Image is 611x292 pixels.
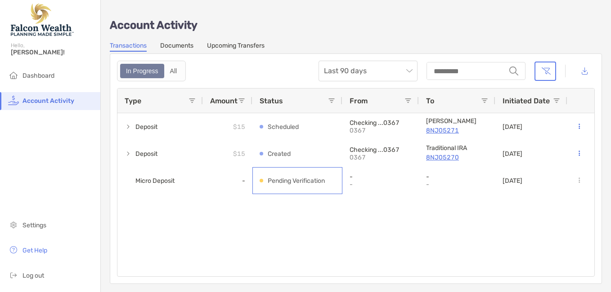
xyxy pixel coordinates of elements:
[165,65,182,77] div: All
[117,61,186,81] div: segmented control
[8,244,19,255] img: get-help icon
[509,66,518,75] img: input icon
[8,95,19,106] img: activity icon
[268,121,299,133] p: Scheduled
[22,72,54,80] span: Dashboard
[426,181,488,188] p: -
[160,42,193,52] a: Documents
[350,127,412,134] p: 0367
[503,97,550,105] span: Initiated Date
[135,119,157,134] span: Deposit
[503,177,522,185] p: [DATE]
[22,97,74,105] span: Account Activity
[110,20,602,31] p: Account Activity
[426,144,488,152] p: Traditional IRA
[22,221,46,229] span: Settings
[11,4,74,36] img: Falcon Wealth Planning Logo
[233,121,245,133] p: $15
[426,152,488,163] a: 8NJ05270
[11,49,95,56] span: [PERSON_NAME]!
[207,42,265,52] a: Upcoming Transfers
[350,97,368,105] span: From
[426,117,488,125] p: Roth IRA
[203,167,252,194] div: -
[125,97,141,105] span: Type
[350,119,412,127] p: Checking ...0367
[350,181,412,188] p: -
[503,123,522,131] p: [DATE]
[8,70,19,80] img: household icon
[350,154,412,161] p: 0367
[324,61,412,81] span: Last 90 days
[135,173,175,188] span: Micro Deposit
[121,65,163,77] div: In Progress
[110,42,147,52] a: Transactions
[233,148,245,159] p: $15
[535,62,556,81] button: Clear filters
[350,173,412,181] p: -
[22,247,47,254] span: Get Help
[503,150,522,158] p: [DATE]
[8,219,19,230] img: settings icon
[8,270,19,280] img: logout icon
[22,272,44,279] span: Log out
[268,175,325,186] p: Pending Verification
[426,97,434,105] span: To
[260,97,283,105] span: Status
[210,97,238,105] span: Amount
[426,173,488,181] p: -
[426,125,488,136] a: 8NJ05271
[135,146,157,161] span: Deposit
[350,146,412,154] p: Checking ...0367
[268,148,291,159] p: Created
